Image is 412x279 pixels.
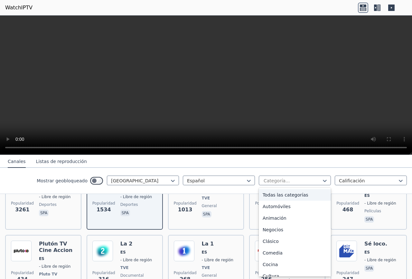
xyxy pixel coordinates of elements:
span: Popularidad [11,270,34,275]
h6: La 2 [120,241,152,247]
button: Canales [8,156,26,168]
span: 1013 [178,206,192,214]
span: deportes [39,202,57,207]
button: Listas de reproducción [36,156,87,168]
p: spa [364,265,374,272]
img: Plutón TV Cine Accion [11,241,32,261]
span: - Libre de región [120,257,152,263]
span: general [202,203,217,208]
span: películas [364,208,381,214]
div: Comedia [259,247,331,259]
span: 3261 [15,206,30,214]
p: spa [364,216,374,223]
span: ES [120,250,126,255]
span: general [202,273,217,278]
span: ES [364,193,370,198]
span: Popularidad [255,270,278,275]
span: Popularidad [11,201,34,206]
img: Sé loco. [336,241,357,261]
h6: Plutón TV Cine Accion [39,241,76,254]
img: La 1 [174,241,194,261]
div: Cocina [259,259,331,270]
div: Automóviles [259,201,331,212]
span: - Libre de región [120,194,152,199]
span: Popularidad [92,270,115,275]
span: Pluto TV [39,272,57,277]
span: Popularidad [336,270,359,275]
div: Animación [259,212,331,224]
span: ES [364,250,370,255]
div: Todas las categorías [259,189,331,201]
span: TVE [202,265,210,270]
span: documental [120,273,144,278]
p: spa [39,210,49,216]
label: Mostrar geobloqueado [37,178,88,184]
span: ES [202,250,207,255]
div: Clásico [259,236,331,247]
span: Popularidad [92,201,115,206]
span: - Libre de región [364,201,396,206]
span: Popularidad [174,201,197,206]
span: 1534 [97,206,111,214]
span: 468 [342,206,353,214]
span: ES [39,256,44,261]
h6: La 1 [202,241,233,247]
span: - Libre de región [364,257,396,263]
img: Rakuten TV Comedy Movie [255,241,276,261]
span: - Libre de región [39,264,70,269]
span: TVE [120,265,129,270]
h6: Sé loco. [364,241,396,247]
img: La 2 [92,241,113,261]
span: Popularidad [336,201,359,206]
p: spa [120,210,130,216]
div: Negocios [259,224,331,236]
span: deportes [120,202,138,207]
p: spa [202,211,211,217]
span: Popularidad [255,201,278,206]
span: Popularidad [174,270,197,275]
span: - Libre de región [202,257,233,263]
a: WatchIPTV [5,4,33,12]
span: - Libre de región [39,194,70,199]
span: TVE [202,196,210,201]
